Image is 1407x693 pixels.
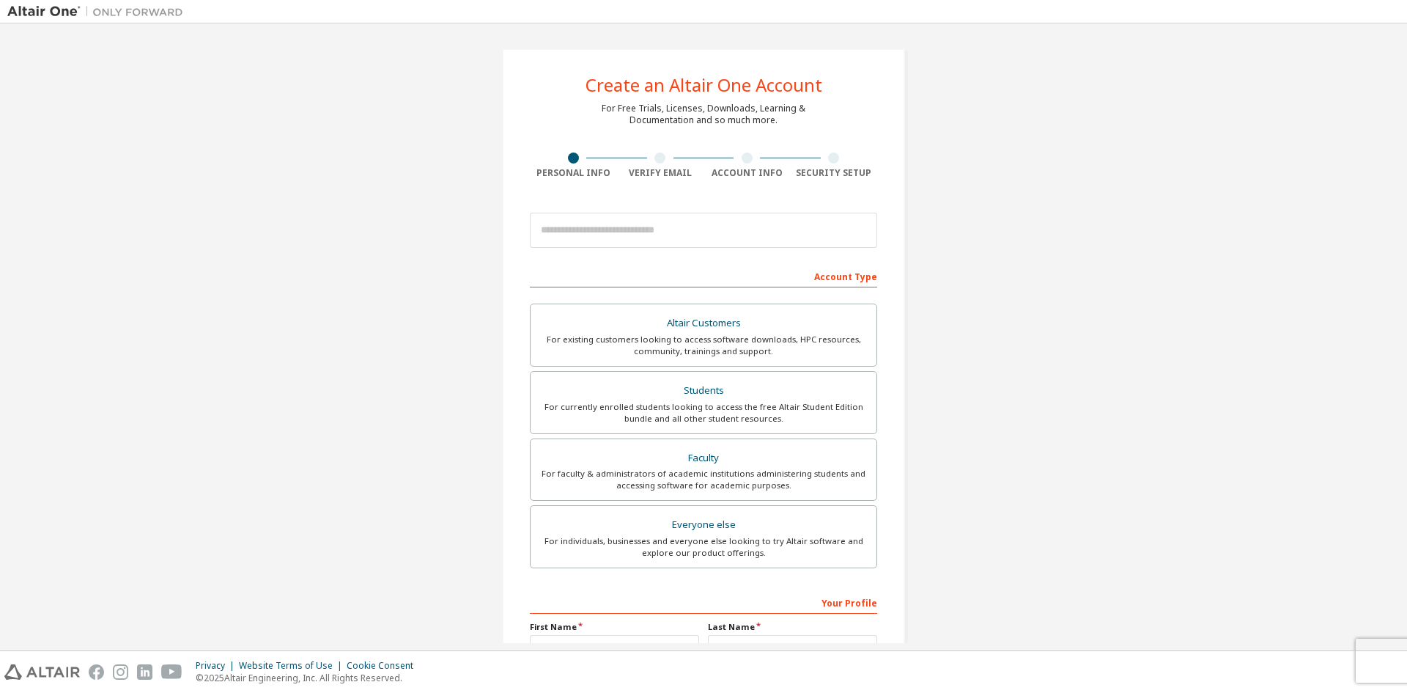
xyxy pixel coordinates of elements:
[530,167,617,179] div: Personal Info
[196,660,239,672] div: Privacy
[539,313,868,334] div: Altair Customers
[539,515,868,535] div: Everyone else
[539,468,868,491] div: For faculty & administrators of academic institutions administering students and accessing softwa...
[539,334,868,357] div: For existing customers looking to access software downloads, HPC resources, community, trainings ...
[539,401,868,425] div: For currently enrolled students looking to access the free Altair Student Edition bundle and all ...
[602,103,805,126] div: For Free Trials, Licenses, Downloads, Learning & Documentation and so much more.
[196,672,422,684] p: © 2025 Altair Engineering, Inc. All Rights Reserved.
[137,664,152,680] img: linkedin.svg
[791,167,878,179] div: Security Setup
[4,664,80,680] img: altair_logo.svg
[539,448,868,469] div: Faculty
[586,76,822,94] div: Create an Altair One Account
[530,621,699,633] label: First Name
[347,660,422,672] div: Cookie Consent
[239,660,347,672] div: Website Terms of Use
[703,167,791,179] div: Account Info
[113,664,128,680] img: instagram.svg
[530,590,877,614] div: Your Profile
[7,4,191,19] img: Altair One
[539,381,868,401] div: Students
[539,535,868,559] div: For individuals, businesses and everyone else looking to try Altair software and explore our prod...
[617,167,704,179] div: Verify Email
[161,664,182,680] img: youtube.svg
[89,664,104,680] img: facebook.svg
[530,264,877,287] div: Account Type
[708,621,877,633] label: Last Name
